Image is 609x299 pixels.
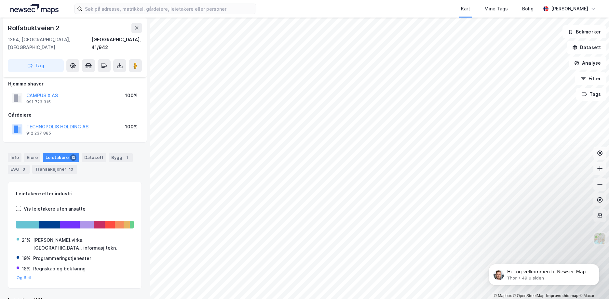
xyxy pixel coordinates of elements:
div: 3 [20,166,27,173]
img: logo.a4113a55bc3d86da70a041830d287a7e.svg [10,4,59,14]
div: Bolig [522,5,534,13]
div: Hjemmelshaver [8,80,142,88]
button: Analyse [569,57,606,70]
div: [GEOGRAPHIC_DATA], 41/942 [91,36,142,51]
div: [PERSON_NAME] [551,5,588,13]
button: Og 6 til [17,275,32,280]
div: Mine Tags [484,5,508,13]
div: 100% [125,92,138,99]
div: 100% [125,123,138,131]
div: 10 [68,166,74,173]
div: 13 [70,154,76,161]
div: ESG [8,165,30,174]
div: Datasett [82,153,106,162]
div: Kart [461,5,470,13]
div: Eiere [24,153,40,162]
div: 1364, [GEOGRAPHIC_DATA], [GEOGRAPHIC_DATA] [8,36,91,51]
div: 912 237 885 [26,131,51,136]
div: Leietakere etter industri [16,190,134,198]
button: Datasett [567,41,606,54]
div: Transaksjoner [32,165,77,174]
a: Improve this map [546,293,578,298]
div: 1 [124,154,130,161]
a: OpenStreetMap [513,293,545,298]
div: Regnskap og bokføring [33,265,86,273]
button: Tags [576,88,606,101]
iframe: Intercom notifications melding [479,250,609,296]
a: Mapbox [494,293,512,298]
button: Filter [575,72,606,85]
div: Bygg [109,153,133,162]
div: Info [8,153,21,162]
div: Rolfsbuktveien 2 [8,23,61,33]
div: 18% [22,265,31,273]
button: Tag [8,59,64,72]
img: Z [594,233,606,245]
button: Bokmerker [562,25,606,38]
div: Leietakere [43,153,79,162]
input: Søk på adresse, matrikkel, gårdeiere, leietakere eller personer [82,4,256,14]
div: 991 723 315 [26,99,51,105]
div: 19% [22,254,31,262]
div: [PERSON_NAME].virks. [GEOGRAPHIC_DATA]. informasj.tekn. [33,236,133,252]
div: 21% [22,236,31,244]
div: Gårdeiere [8,111,142,119]
div: Vis leietakere uten ansatte [24,205,86,213]
div: Programmeringstjenester [33,254,91,262]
